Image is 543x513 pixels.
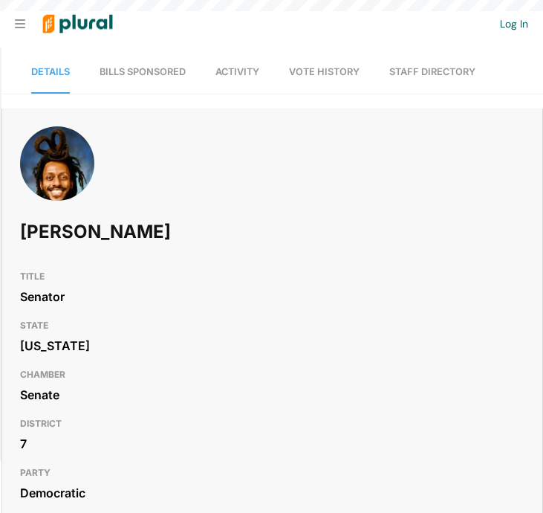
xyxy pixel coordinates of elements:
[20,268,524,285] h3: TITLE
[215,51,259,94] a: Activity
[215,66,259,77] span: Activity
[31,66,70,77] span: Details
[20,433,524,455] div: 7
[389,51,475,94] a: Staff Directory
[100,51,186,94] a: Bills Sponsored
[20,335,524,357] div: [US_STATE]
[20,126,94,238] img: Headshot of Mike Simmons-Gessesse
[20,210,322,254] h1: [PERSON_NAME]
[20,384,524,406] div: Senate
[20,285,524,308] div: Senator
[289,51,360,94] a: Vote History
[20,415,524,433] h3: DISTRICT
[20,317,524,335] h3: STATE
[289,66,360,77] span: Vote History
[500,17,528,30] a: Log In
[20,464,524,482] h3: PARTY
[100,66,186,77] span: Bills Sponsored
[20,366,524,384] h3: CHAMBER
[31,51,70,94] a: Details
[20,482,524,504] div: Democratic
[31,1,124,48] img: Logo for Plural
